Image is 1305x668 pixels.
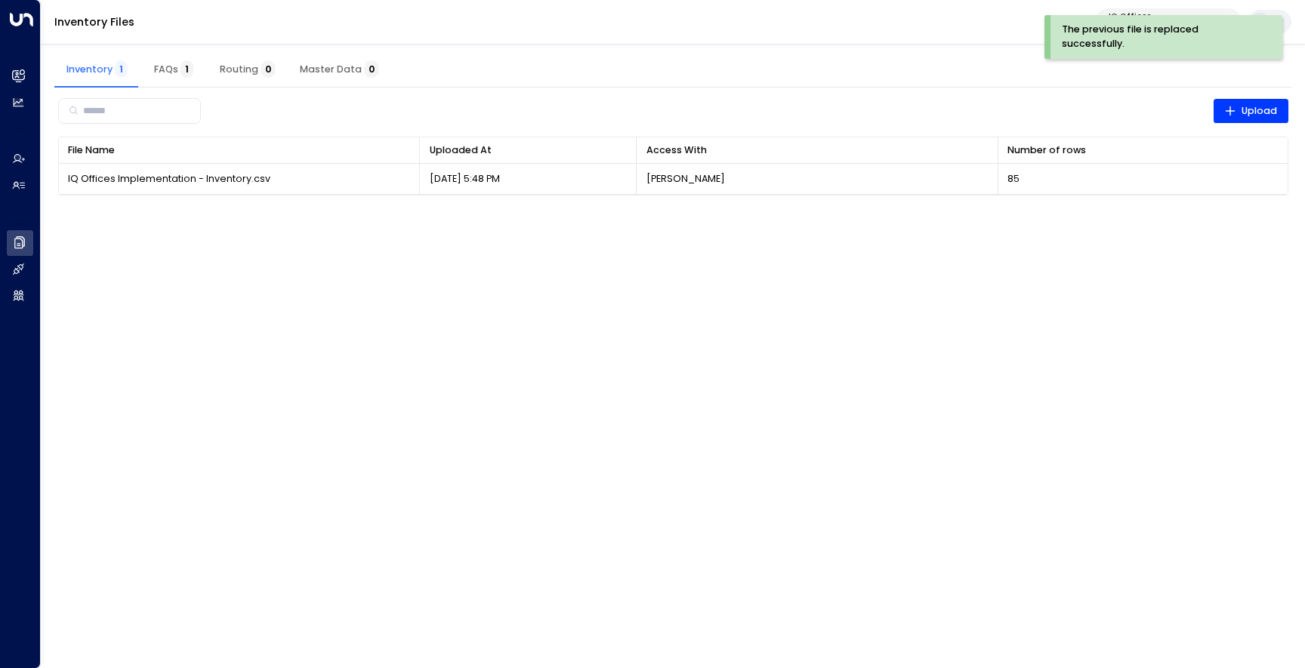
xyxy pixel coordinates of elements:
a: Inventory Files [54,14,134,29]
div: Access With [646,142,988,159]
p: [PERSON_NAME] [646,172,725,186]
span: Inventory [66,63,128,75]
div: Number of rows [1007,142,1086,159]
button: IQ Officescfe0f921-6736-41ff-9ccf-6d0a7fff47c3 [1095,8,1242,36]
p: [DATE] 5:48 PM [430,172,500,186]
button: Upload [1214,99,1288,123]
span: 1 [115,60,128,78]
div: The previous file is replaced successfully. [1062,23,1260,51]
div: Uploaded At [430,142,492,159]
span: Upload [1224,103,1277,119]
span: IQ Offices Implementation - Inventory.csv [68,172,270,186]
span: 0 [261,60,276,78]
div: Number of rows [1007,142,1278,159]
span: 0 [364,60,379,78]
span: Routing [220,63,276,75]
div: File Name [68,142,115,159]
div: Uploaded At [430,142,627,159]
span: Master Data [300,63,379,75]
span: 1 [180,60,193,78]
span: FAQs [154,63,193,75]
p: IQ Offices [1109,12,1213,21]
div: File Name [68,142,409,159]
span: 85 [1007,172,1020,186]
